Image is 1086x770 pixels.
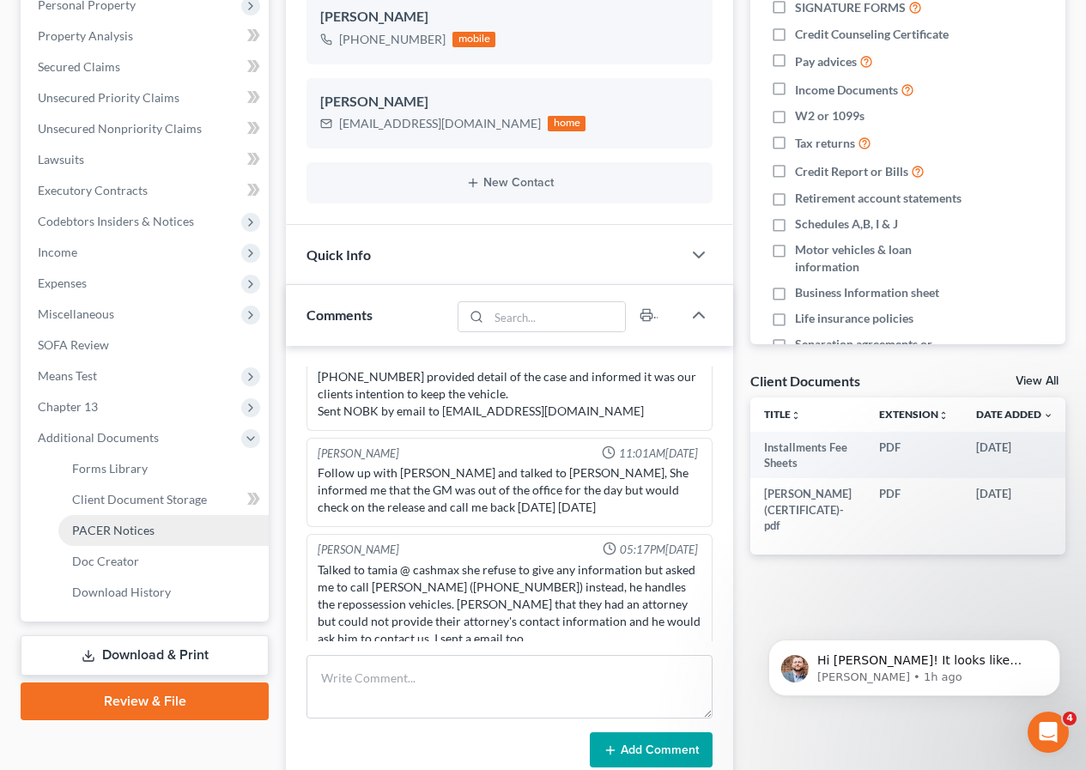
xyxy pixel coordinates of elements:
span: W2 or 1099s [795,107,865,124]
a: PACER Notices [58,515,269,546]
input: Search... [489,302,626,331]
div: [PERSON_NAME] [320,7,699,27]
a: Extensionunfold_more [879,408,949,421]
div: home [548,116,585,131]
span: Comments [306,306,373,323]
a: Doc Creator [58,546,269,577]
span: PACER Notices [72,523,155,537]
span: Credit Report or Bills [795,163,908,180]
span: Pay advices [795,53,857,70]
a: Download History [58,577,269,608]
span: Income Documents [795,82,898,99]
a: View All [1016,375,1059,387]
a: Forms Library [58,453,269,484]
a: Unsecured Priority Claims [24,82,269,113]
iframe: Intercom notifications message [743,603,1086,724]
a: Titleunfold_more [764,408,801,421]
span: Doc Creator [72,554,139,568]
span: Client Document Storage [72,492,207,506]
div: [EMAIL_ADDRESS][DOMAIN_NAME] [339,115,541,132]
a: Unsecured Nonpriority Claims [24,113,269,144]
a: Property Analysis [24,21,269,52]
td: Installments Fee Sheets [750,432,865,479]
div: mobile [452,32,495,47]
div: Client Documents [750,372,860,390]
div: [PERSON_NAME] [318,446,399,462]
span: Unsecured Priority Claims [38,90,179,105]
span: Tax returns [795,135,855,152]
div: [PERSON_NAME] [320,92,699,112]
span: 4 [1063,712,1077,725]
a: Client Document Storage [58,484,269,515]
i: unfold_more [791,410,801,421]
button: Add Comment [590,732,713,768]
span: Lawsuits [38,152,84,167]
a: Secured Claims [24,52,269,82]
span: Additional Documents [38,430,159,445]
span: Chapter 13 [38,399,98,414]
td: PDF [865,478,962,541]
span: Separation agreements or decrees of divorces [795,336,972,370]
span: 05:17PM[DATE] [620,542,698,558]
i: expand_more [1043,410,1053,421]
span: Income [38,245,77,259]
a: Date Added expand_more [976,408,1053,421]
span: Forms Library [72,461,148,476]
span: Codebtors Insiders & Notices [38,214,194,228]
span: Miscellaneous [38,306,114,321]
td: [DATE] [962,478,1067,541]
span: Download History [72,585,171,599]
a: Review & File [21,682,269,720]
button: New Contact [320,176,699,190]
div: Follow up with [PERSON_NAME] and talked to [PERSON_NAME], She informed me that the GM was out of ... [318,464,701,516]
span: Quick Info [306,246,371,263]
td: [PERSON_NAME] (CERTIFICATE)-pdf [750,478,865,541]
a: Download & Print [21,635,269,676]
span: SOFA Review [38,337,109,352]
div: [PERSON_NAME] [318,542,399,558]
td: [DATE] [962,432,1067,479]
span: Unsecured Nonpriority Claims [38,121,202,136]
i: unfold_more [938,410,949,421]
span: Retirement account statements [795,190,962,207]
span: Business Information sheet [795,284,939,301]
span: Expenses [38,276,87,290]
span: Life insurance policies [795,310,913,327]
td: PDF [865,432,962,479]
span: Means Test [38,368,97,383]
span: Schedules A,B, I & J [795,215,898,233]
div: Talked to tamia @ cashmax she refuse to give any information but asked me to call [PERSON_NAME] (... [318,561,701,647]
a: Lawsuits [24,144,269,175]
a: SOFA Review [24,330,269,361]
span: 11:01AM[DATE] [619,446,698,462]
a: Executory Contracts [24,175,269,206]
div: Cashmax talked to [PERSON_NAME] and [PERSON_NAME] at [PHONE_NUMBER] provided detail of the case a... [318,334,701,420]
iframe: Intercom live chat [1028,712,1069,753]
div: [PHONE_NUMBER] [339,31,446,48]
span: Executory Contracts [38,183,148,197]
span: Motor vehicles & loan information [795,241,972,276]
span: Secured Claims [38,59,120,74]
span: Credit Counseling Certificate [795,26,949,43]
span: Property Analysis [38,28,133,43]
